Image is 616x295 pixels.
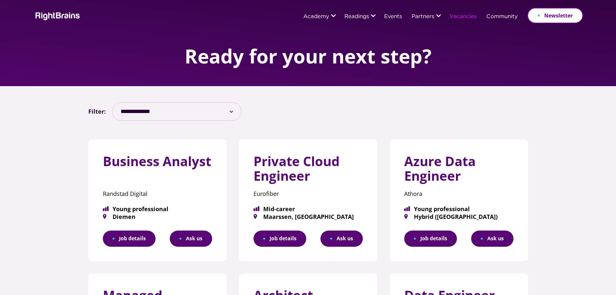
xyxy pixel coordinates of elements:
[33,11,80,20] img: Rightbrains
[384,14,402,20] a: Events
[170,231,212,247] button: Ask us
[103,188,212,199] p: Randstad Digital
[471,231,513,247] button: Ask us
[88,106,106,117] label: Filter:
[103,231,156,247] a: Job details
[320,231,363,247] button: Ask us
[404,188,513,199] p: Athora
[254,231,306,247] a: Job details
[103,214,212,220] span: Diemen
[303,14,329,20] a: Academy
[254,188,363,199] p: Eurofiber
[412,14,434,20] a: Partners
[404,206,513,212] span: Young professional
[254,206,363,212] span: Mid-career
[449,14,477,20] a: Vacancies
[103,206,212,212] span: Young professional
[404,231,457,247] a: Job details
[404,214,513,220] span: Hybrid ([GEOGRAPHIC_DATA])
[254,154,363,188] h3: Private Cloud Engineer
[254,214,363,220] span: Maarssen, [GEOGRAPHIC_DATA]
[404,154,513,188] h3: Azure Data Engineer
[344,14,369,20] a: Readings
[527,8,583,23] a: Newsletter
[103,154,212,174] h3: Business Analyst
[486,14,518,20] a: Community
[185,45,432,67] h1: Ready for your next step?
